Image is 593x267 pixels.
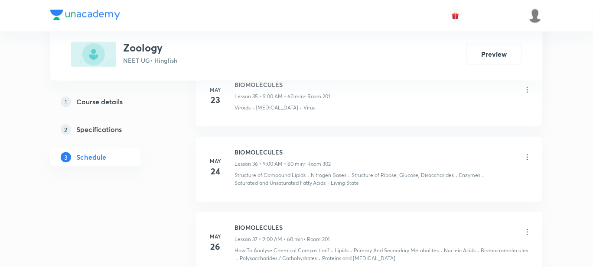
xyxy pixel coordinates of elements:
[235,80,330,89] h6: BIOMOLECULES
[207,240,224,253] h4: 26
[235,171,306,179] p: Structure of Compound Lipids
[207,93,224,106] h4: 23
[449,9,463,23] button: avatar
[123,56,177,65] p: NEET UG • Hinglish
[61,124,71,135] p: 2
[459,171,481,179] p: Enzymes
[528,8,543,23] img: Aamir Yousuf
[444,247,476,254] p: Nucleic Acids
[349,171,350,179] div: ·
[235,93,304,100] p: Lesson 35 • 9:00 AM • 60 min
[351,247,352,254] div: ·
[354,247,439,254] p: Primary And Secondary Metabolites
[50,10,120,20] img: Company Logo
[328,179,329,187] div: ·
[207,165,224,178] h4: 24
[207,86,224,93] h6: May
[76,97,123,107] h5: Course details
[207,157,224,165] h6: May
[304,93,330,100] p: • Room 201
[319,254,321,262] div: ·
[466,44,522,64] button: Preview
[123,42,177,54] h3: Zoology
[236,254,238,262] div: ·
[252,104,254,112] div: ·
[61,97,71,107] p: 1
[452,12,459,19] img: avatar
[50,121,168,138] a: 2Specifications
[235,148,331,157] h6: BIOMOLECULES
[352,171,454,179] p: Structure of Ribose, Glucose, Disaccharides
[300,104,302,112] div: ·
[307,171,309,179] div: ·
[335,247,349,254] p: Lipids
[235,179,326,187] p: Saturated and Unsaturated Fatty Acids
[441,247,443,254] div: ·
[207,232,224,240] h6: May
[235,104,251,112] p: Viroids
[478,247,479,254] div: ·
[303,235,330,243] p: • Room 201
[323,254,396,262] p: Proteins and [MEDICAL_DATA]
[456,171,458,179] div: ·
[235,247,330,254] p: How To Analyse Chemical Composition?
[331,179,359,187] p: Living State
[235,235,303,243] p: Lesson 37 • 9:00 AM • 60 min
[240,254,317,262] p: Polysaccharides / Carbohydrates
[50,10,120,22] a: Company Logo
[71,42,116,67] img: 76AAA355-9C0C-4711-852C-9A44D12F5269_plus.png
[50,93,168,110] a: 1Course details
[311,171,347,179] p: Nitrogen Bases
[256,104,298,112] p: [MEDICAL_DATA]
[61,152,71,162] p: 3
[235,223,330,232] h6: BIOMOLECULES
[332,247,333,254] div: ·
[304,160,331,168] p: • Room 302
[235,160,304,168] p: Lesson 36 • 9:00 AM • 60 min
[76,124,122,135] h5: Specifications
[76,152,106,162] h5: Schedule
[482,171,484,179] div: ·
[303,104,315,112] p: Virus
[481,247,528,254] p: Biomacromolecules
